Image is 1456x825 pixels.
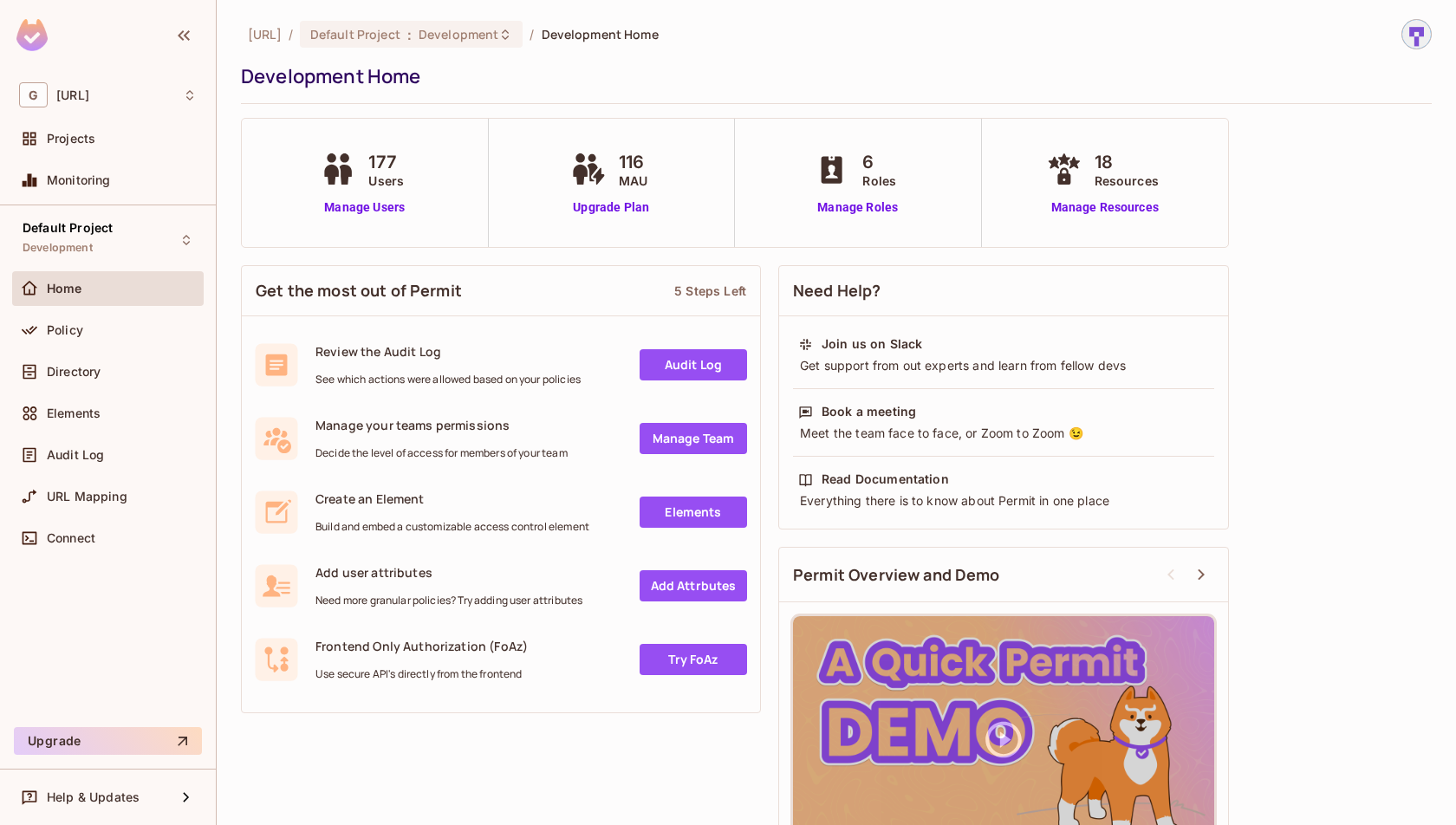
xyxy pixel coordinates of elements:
span: Audit Log [47,448,104,462]
span: Add user attributes [315,564,582,581]
a: Manage Roles [810,198,905,217]
span: Default Project [23,221,113,235]
span: See which actions were allowed based on your policies [315,373,581,387]
span: Elements [47,406,101,420]
a: Add Attrbutes [640,570,747,601]
div: Development Home [241,63,1423,89]
span: Policy [47,323,83,337]
span: Review the Audit Log [315,343,581,360]
span: Permit Overview and Demo [793,564,1000,586]
span: Default Project [310,26,400,42]
li: / [289,26,293,42]
a: Try FoAz [640,644,747,675]
div: Meet the team face to face, or Zoom to Zoom 😉 [798,425,1209,442]
span: Get the most out of Permit [256,280,462,302]
span: Users [368,172,404,190]
span: G [19,82,48,107]
span: Use secure API's directly from the frontend [315,667,528,681]
button: Upgrade [14,727,202,755]
span: 177 [368,149,404,175]
span: Create an Element [315,490,589,507]
span: : [406,28,413,42]
div: Read Documentation [822,471,949,488]
img: sharmila@genworx.ai [1402,20,1431,49]
span: 6 [862,149,896,175]
li: / [530,26,534,42]
a: Upgrade Plan [567,198,656,217]
span: Development Home [542,26,659,42]
span: 116 [619,149,647,175]
div: Everything there is to know about Permit in one place [798,492,1209,510]
span: Monitoring [47,173,111,187]
span: Roles [862,172,896,190]
span: Home [47,282,82,296]
span: Connect [47,531,95,545]
span: Manage your teams permissions [315,417,568,433]
a: Manage Team [640,423,747,454]
span: Need more granular policies? Try adding user attributes [315,594,582,607]
span: Resources [1095,172,1159,190]
span: Build and embed a customizable access control element [315,520,589,534]
span: 18 [1095,149,1159,175]
img: SReyMgAAAABJRU5ErkJggg== [16,19,48,51]
span: Development [23,241,93,255]
span: Directory [47,365,101,379]
div: Get support from out experts and learn from fellow devs [798,357,1209,374]
a: Manage Resources [1043,198,1167,217]
span: Need Help? [793,280,881,302]
a: Audit Log [640,349,747,380]
span: Projects [47,132,95,146]
span: Frontend Only Authorization (FoAz) [315,638,528,654]
span: Workspace: genworx.ai [56,88,89,102]
span: URL Mapping [47,490,127,503]
div: Book a meeting [822,403,916,420]
span: Development [419,26,498,42]
span: MAU [619,172,647,190]
a: Elements [640,497,747,528]
span: Help & Updates [47,790,140,804]
a: Manage Users [316,198,413,217]
span: the active workspace [248,26,282,42]
div: Join us on Slack [822,335,922,353]
span: Decide the level of access for members of your team [315,446,568,460]
div: 5 Steps Left [674,283,746,299]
